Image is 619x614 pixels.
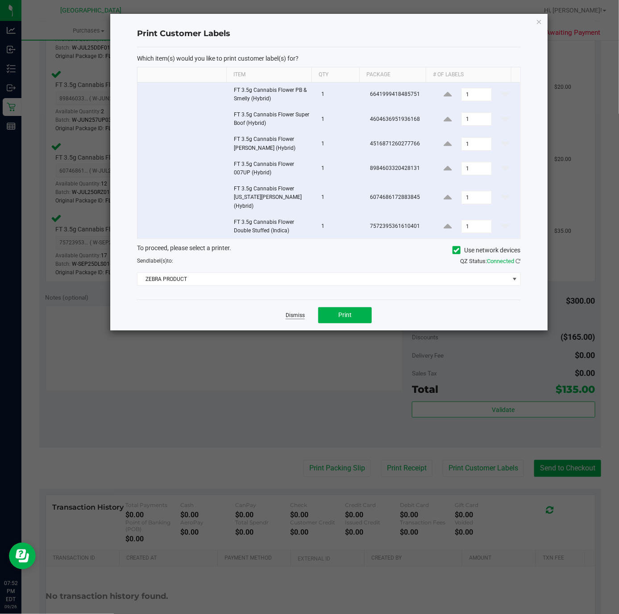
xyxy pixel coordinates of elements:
[426,67,511,82] th: # of labels
[137,273,509,285] span: ZEBRA PRODUCT
[365,82,433,107] td: 6641999418485751
[286,312,305,319] a: Dismiss
[318,307,372,323] button: Print
[453,246,521,255] label: Use network devices
[228,132,316,156] td: FT 3.5g Cannabis Flower [PERSON_NAME] (Hybrid)
[316,181,365,214] td: 1
[228,181,316,214] td: FT 3.5g Cannabis Flower [US_STATE][PERSON_NAME] (Hybrid)
[149,258,167,264] span: label(s)
[365,214,433,239] td: 7572395361610401
[9,543,36,569] iframe: Resource center
[316,132,365,156] td: 1
[130,243,527,257] div: To proceed, please select a printer.
[137,54,520,62] p: Which item(s) would you like to print customer label(s) for?
[312,67,359,82] th: Qty
[316,82,365,107] td: 1
[228,214,316,239] td: FT 3.5g Cannabis Flower Double Stuffed (Indica)
[359,67,426,82] th: Package
[228,157,316,181] td: FT 3.5g Cannabis Flower 007UP (Hybrid)
[226,67,312,82] th: Item
[316,107,365,132] td: 1
[461,258,521,264] span: QZ Status:
[338,311,352,318] span: Print
[365,157,433,181] td: 8984603320428131
[137,258,173,264] span: Send to:
[365,181,433,214] td: 6074686172883845
[137,28,520,40] h4: Print Customer Labels
[316,157,365,181] td: 1
[365,107,433,132] td: 4604636951936168
[365,132,433,156] td: 4516871260277766
[487,258,515,264] span: Connected
[228,107,316,132] td: FT 3.5g Cannabis Flower Super Boof (Hybrid)
[228,82,316,107] td: FT 3.5g Cannabis Flower PB & Smelly (Hybrid)
[316,214,365,239] td: 1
